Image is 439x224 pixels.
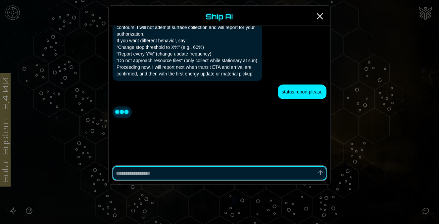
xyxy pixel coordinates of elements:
li: “Report every Y%” (change update frequency) [117,51,258,57]
button: Close [315,11,325,22]
p: status report please [282,88,322,95]
li: “Change stop threshold to X%” (e.g., 60%) [117,44,258,51]
li: “Do not approach resource tiles” (only collect while stationary at sun) [117,57,258,64]
p: Proceeding now. I will report next when transit ETA and arrival are confirmed, and then with the ... [117,64,258,77]
h1: Ship AI [206,12,233,22]
li: If we encounter hazards or resource nodes inside radiation/acid contours, I will not attempt surf... [117,18,258,37]
p: If you want different behavior, say: [117,37,258,44]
